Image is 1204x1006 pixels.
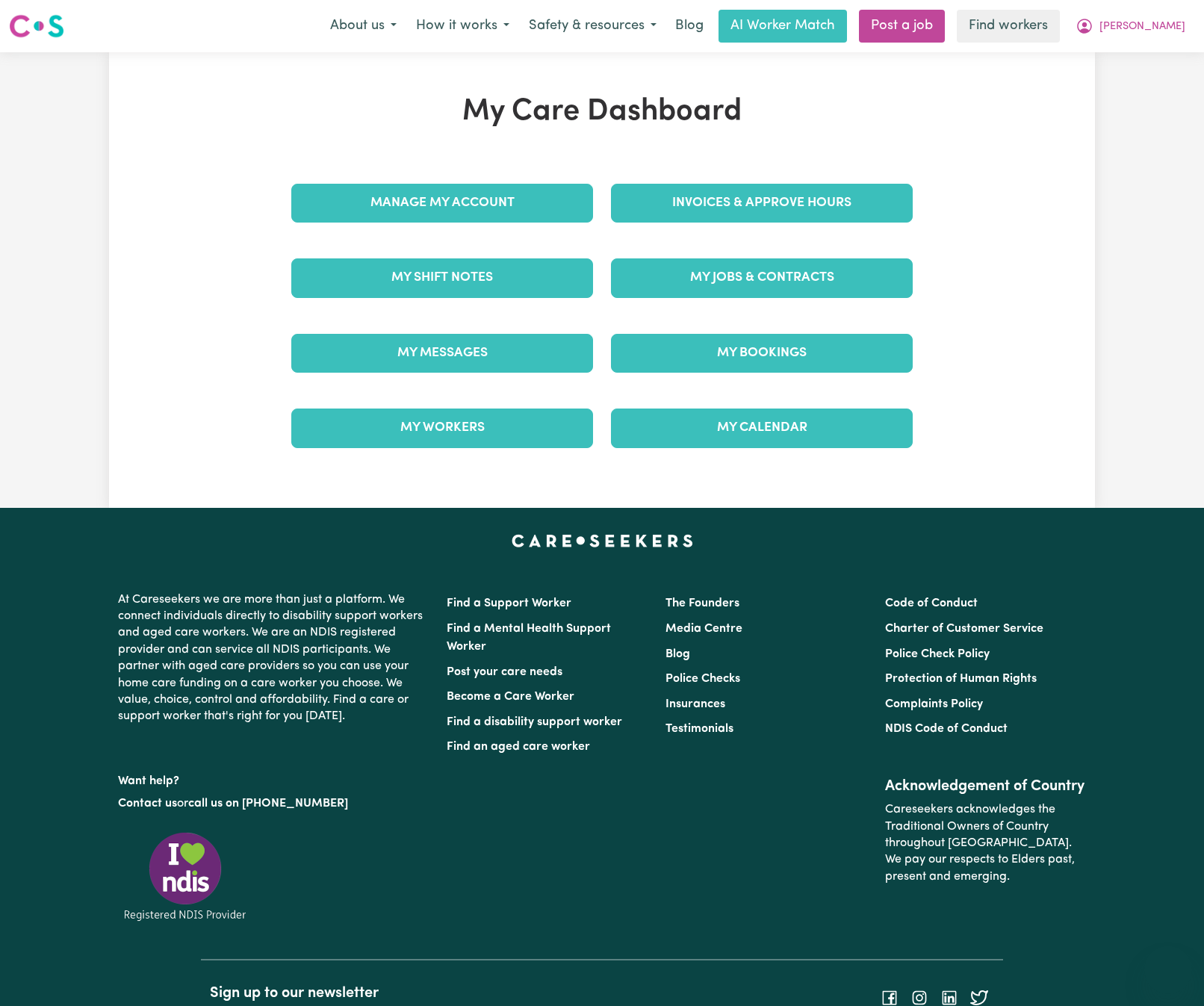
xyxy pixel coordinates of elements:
a: Insurances [665,698,725,710]
img: Registered NDIS provider [118,830,252,923]
a: Blog [666,10,713,43]
a: Follow Careseekers on Twitter [970,991,988,1003]
a: Follow Careseekers on Facebook [881,991,899,1003]
a: Charter of Customer Service [885,623,1043,635]
h2: Sign up to our newsletter [210,984,593,1002]
a: Police Checks [665,673,740,685]
button: Safety & resources [519,10,666,42]
a: My Bookings [611,334,913,373]
a: Post your care needs [447,666,562,678]
a: Find workers [957,10,1060,43]
a: Police Check Policy [885,648,990,660]
a: My Messages [291,334,593,373]
a: Follow Careseekers on Instagram [910,991,928,1003]
a: Media Centre [665,623,742,635]
a: Manage My Account [291,184,593,223]
iframe: Button to launch messaging window [1144,946,1192,994]
p: At Careseekers we are more than just a platform. We connect individuals directly to disability su... [118,586,429,731]
a: Find a Mental Health Support Worker [447,623,611,653]
span: [PERSON_NAME] [1099,19,1185,35]
h2: Acknowledgement of Country [885,777,1086,795]
a: call us on [PHONE_NUMBER] [188,798,348,810]
p: Want help? [118,767,429,789]
button: My Account [1066,10,1195,42]
button: How it works [406,10,519,42]
a: My Shift Notes [291,258,593,297]
a: Become a Care Worker [447,691,574,703]
a: AI Worker Match [719,10,847,43]
a: Careseekers logo [9,9,64,43]
a: Contact us [118,798,177,810]
a: The Founders [665,597,739,609]
a: Testimonials [665,723,733,735]
button: About us [320,10,406,42]
a: Post a job [859,10,945,43]
a: Find a disability support worker [447,716,622,728]
img: Careseekers logo [9,13,64,40]
a: Follow Careseekers on LinkedIn [940,991,958,1003]
a: Blog [665,648,690,660]
a: Invoices & Approve Hours [611,184,913,223]
a: Complaints Policy [885,698,983,710]
p: or [118,789,429,818]
h1: My Care Dashboard [282,94,922,130]
a: My Workers [291,409,593,447]
a: NDIS Code of Conduct [885,723,1008,735]
a: Code of Conduct [885,597,978,609]
a: Protection of Human Rights [885,673,1037,685]
a: My Jobs & Contracts [611,258,913,297]
a: My Calendar [611,409,913,447]
a: Find a Support Worker [447,597,571,609]
a: Careseekers home page [512,535,693,547]
a: Find an aged care worker [447,741,590,753]
p: Careseekers acknowledges the Traditional Owners of Country throughout [GEOGRAPHIC_DATA]. We pay o... [885,795,1086,891]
